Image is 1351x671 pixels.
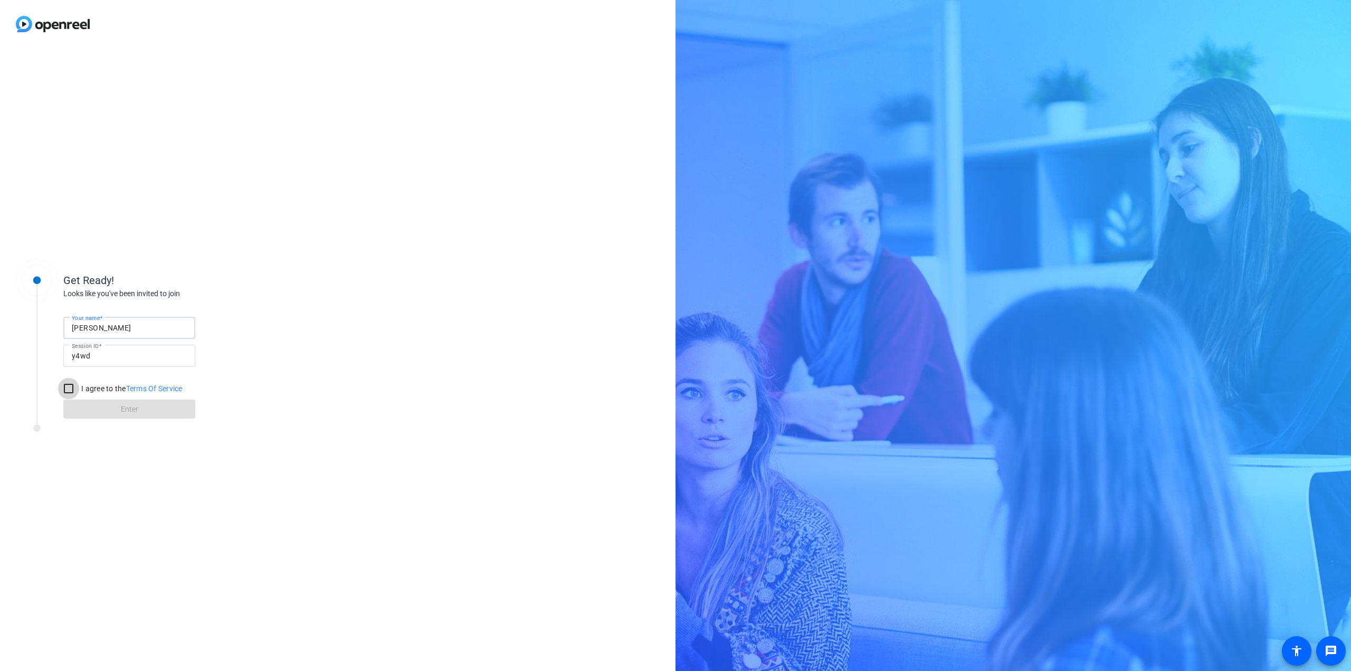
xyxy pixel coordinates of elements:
a: Terms Of Service [126,384,183,393]
mat-label: Your name [72,315,100,321]
mat-icon: message [1325,645,1337,657]
mat-label: Session ID [72,343,99,349]
label: I agree to the [79,383,183,394]
mat-icon: accessibility [1290,645,1303,657]
div: Looks like you've been invited to join [63,288,274,299]
div: Get Ready! [63,272,274,288]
